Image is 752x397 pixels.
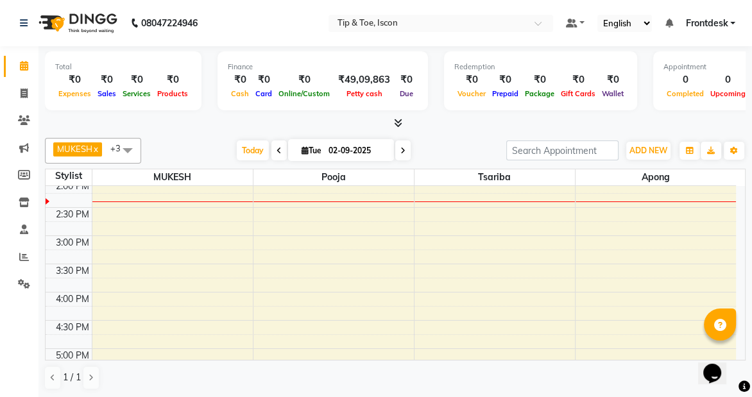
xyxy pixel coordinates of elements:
span: Services [119,89,154,98]
span: Expenses [55,89,94,98]
iframe: chat widget [698,346,739,384]
div: ₹0 [395,72,418,87]
div: 5:00 PM [53,349,92,362]
span: 1 / 1 [63,371,81,384]
div: ₹0 [119,72,154,87]
span: ADD NEW [629,146,667,155]
span: Frontdesk [685,17,728,30]
span: MUKESH [92,169,253,185]
span: Today [237,140,269,160]
span: Due [397,89,416,98]
span: Online/Custom [275,89,333,98]
img: logo [33,5,121,41]
span: Tsariba [414,169,575,185]
div: 4:30 PM [53,321,92,334]
span: Pooja [253,169,414,185]
button: ADD NEW [626,142,671,160]
b: 08047224946 [141,5,198,41]
div: 0 [707,72,749,87]
div: 4:00 PM [53,292,92,306]
div: ₹0 [154,72,191,87]
div: ₹49,09,863 [333,72,395,87]
div: ₹0 [522,72,558,87]
span: Package [522,89,558,98]
span: Cash [228,89,252,98]
div: ₹0 [252,72,275,87]
div: ₹0 [599,72,627,87]
div: 3:00 PM [53,236,92,249]
div: ₹0 [454,72,489,87]
span: Completed [663,89,707,98]
span: Apong [576,169,737,185]
input: Search Appointment [506,140,619,160]
div: Redemption [454,62,627,72]
span: Prepaid [489,89,522,98]
span: Voucher [454,89,489,98]
input: 2025-09-02 [325,141,389,160]
a: x [92,144,98,154]
div: 0 [663,72,707,87]
div: 3:30 PM [53,264,92,278]
span: Products [154,89,191,98]
span: Card [252,89,275,98]
div: 2:00 PM [53,180,92,193]
span: +3 [110,143,130,153]
span: MUKESH [57,144,92,154]
div: ₹0 [489,72,522,87]
div: Stylist [46,169,92,183]
span: Wallet [599,89,627,98]
div: ₹0 [228,72,252,87]
div: Finance [228,62,418,72]
span: Upcoming [707,89,749,98]
span: Petty cash [343,89,386,98]
div: ₹0 [275,72,333,87]
span: Gift Cards [558,89,599,98]
div: ₹0 [558,72,599,87]
span: Tue [298,146,325,155]
div: ₹0 [55,72,94,87]
div: Total [55,62,191,72]
div: ₹0 [94,72,119,87]
span: Sales [94,89,119,98]
div: 2:30 PM [53,208,92,221]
